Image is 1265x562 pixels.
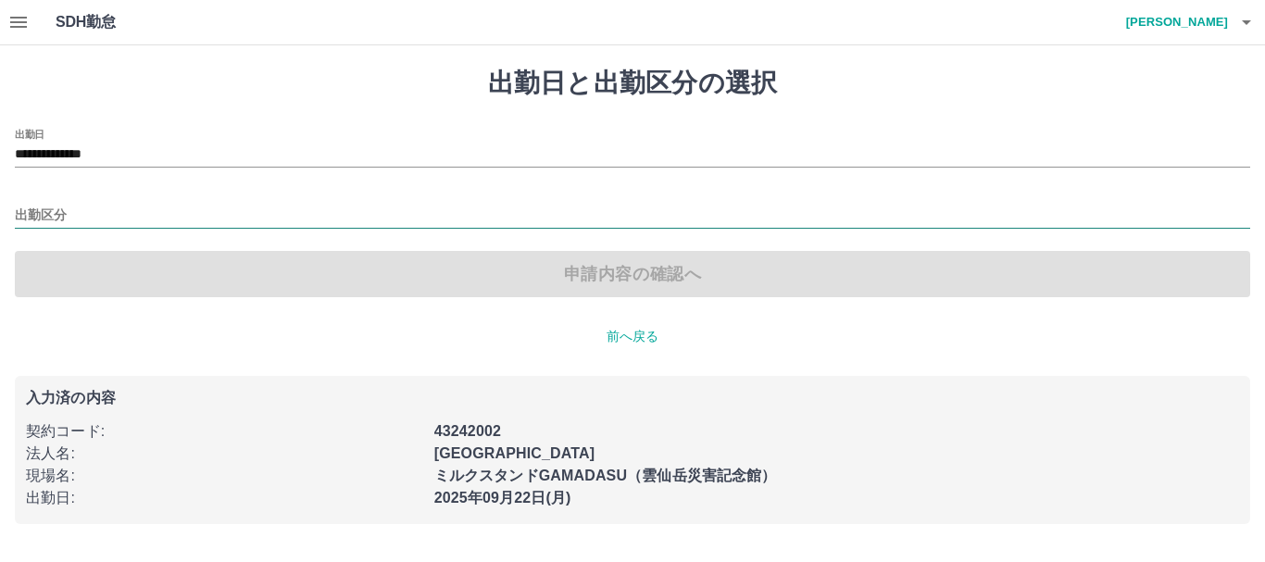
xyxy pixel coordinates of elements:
[26,420,423,443] p: 契約コード :
[26,487,423,509] p: 出勤日 :
[15,127,44,141] label: 出勤日
[15,68,1250,99] h1: 出勤日と出勤区分の選択
[26,443,423,465] p: 法人名 :
[434,468,777,483] b: ミルクスタンドGAMADASU（雲仙岳災害記念館）
[15,327,1250,346] p: 前へ戻る
[434,490,571,506] b: 2025年09月22日(月)
[434,445,595,461] b: [GEOGRAPHIC_DATA]
[26,465,423,487] p: 現場名 :
[26,391,1239,406] p: 入力済の内容
[434,423,501,439] b: 43242002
